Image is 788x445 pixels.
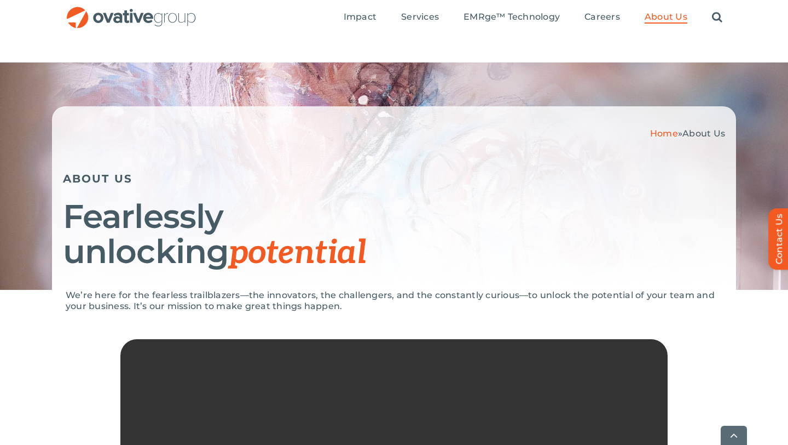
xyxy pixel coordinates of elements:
a: EMRge™ Technology [463,12,560,24]
span: About Us [682,128,725,139]
h1: Fearlessly unlocking [63,199,725,271]
a: About Us [645,12,687,24]
span: Careers [584,12,620,22]
a: OG_Full_horizontal_RGB [66,5,197,16]
a: Home [650,128,678,139]
span: » [650,128,725,139]
span: About Us [645,12,687,22]
span: EMRge™ Technology [463,12,560,22]
span: Services [401,12,439,22]
p: We’re here for the fearless trailblazers—the innovators, the challengers, and the constantly curi... [66,290,722,312]
a: Services [401,12,439,24]
span: Impact [344,12,376,22]
a: Careers [584,12,620,24]
h5: ABOUT US [63,172,725,185]
span: potential [229,233,366,273]
a: Search [712,12,722,24]
a: Impact [344,12,376,24]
